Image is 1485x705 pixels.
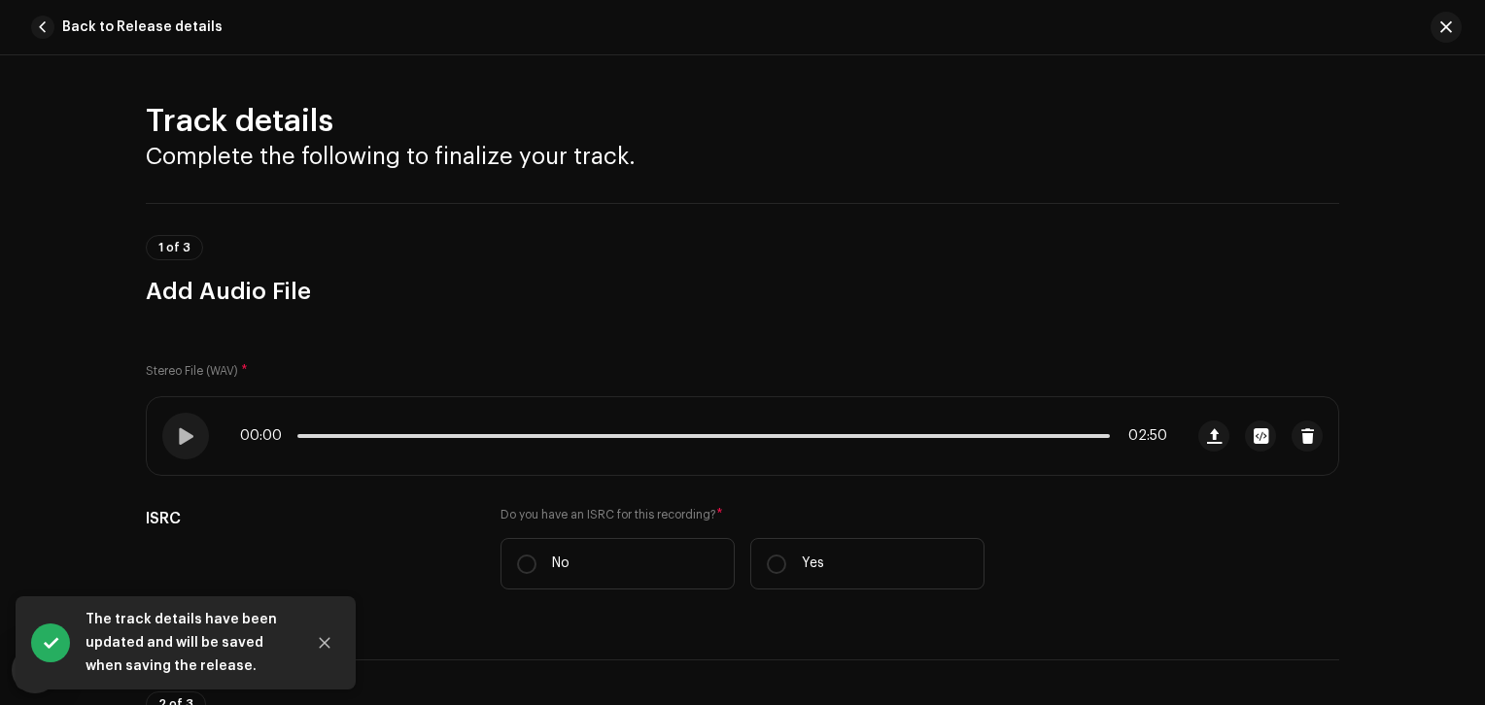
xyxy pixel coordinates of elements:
label: Do you have an ISRC for this recording? [501,507,984,522]
h5: ISRC [146,507,469,530]
button: Close [305,623,344,662]
h2: Track details [146,102,1339,141]
span: 02:50 [1118,428,1167,444]
p: Yes [802,554,824,574]
h3: Add Audio File [146,276,1339,307]
h3: Complete the following to finalize your track. [146,141,1339,172]
div: Open Intercom Messenger [12,647,58,693]
div: The track details have been updated and will be saved when saving the release. [86,608,290,678]
p: No [552,554,570,574]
